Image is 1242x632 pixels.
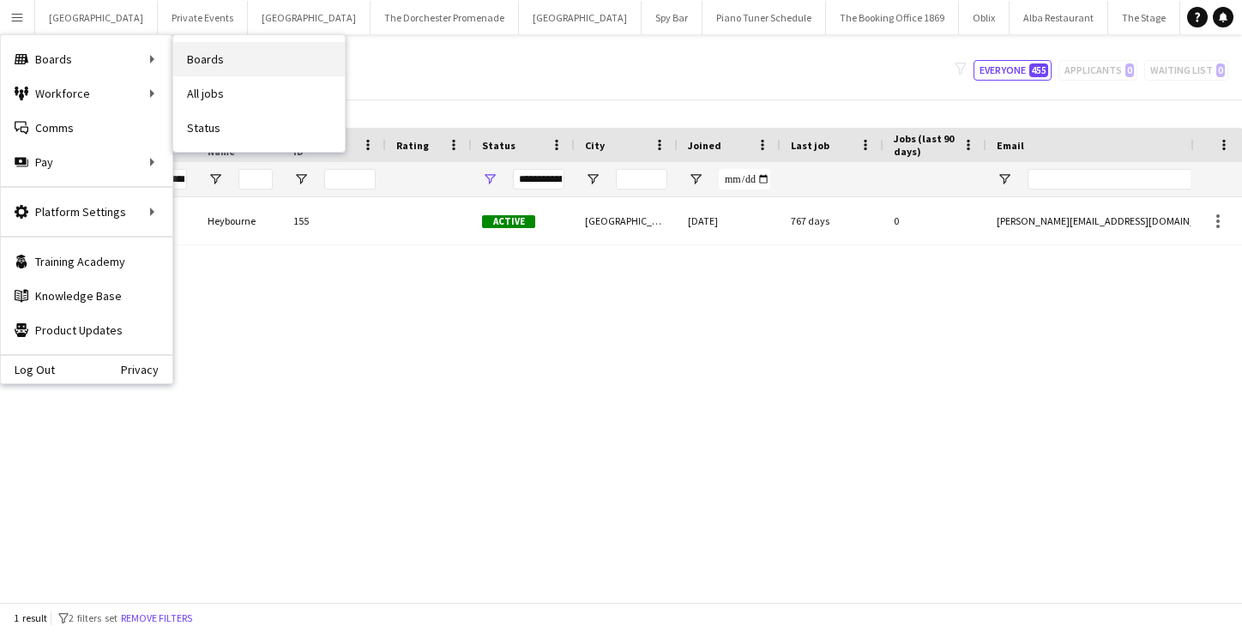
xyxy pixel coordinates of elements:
button: Open Filter Menu [293,172,309,187]
input: Last Name Filter Input [238,169,273,190]
button: Alba Restaurant [1010,1,1108,34]
span: Status [482,139,515,152]
button: Piano Tuner Schedule [702,1,826,34]
a: Privacy [121,363,172,376]
button: Open Filter Menu [208,172,223,187]
button: The Dorchester Promenade [371,1,519,34]
div: Workforce [1,76,172,111]
span: 455 [1029,63,1048,77]
div: 767 days [781,197,883,244]
button: Open Filter Menu [688,172,703,187]
span: Active [482,215,535,228]
div: Pay [1,145,172,179]
button: [GEOGRAPHIC_DATA] [248,1,371,34]
div: [DATE] [678,197,781,244]
span: Last job [791,139,829,152]
button: Private Events [158,1,248,34]
button: [GEOGRAPHIC_DATA] [35,1,158,34]
div: 155 [283,197,386,244]
div: Boards [1,42,172,76]
button: The Stage [1108,1,1180,34]
a: Status [173,111,345,145]
div: Heybourne [197,197,283,244]
a: Log Out [1,363,55,376]
button: Open Filter Menu [482,172,497,187]
span: Joined [688,139,721,152]
button: Oblix [959,1,1010,34]
div: [GEOGRAPHIC_DATA] [575,197,678,244]
a: Knowledge Base [1,279,172,313]
button: Open Filter Menu [585,172,600,187]
a: Product Updates [1,313,172,347]
span: Email [997,139,1024,152]
a: Training Academy [1,244,172,279]
button: [GEOGRAPHIC_DATA] [519,1,642,34]
button: Spy Bar [642,1,702,34]
button: Open Filter Menu [997,172,1012,187]
div: Platform Settings [1,195,172,229]
span: Rating [396,139,429,152]
a: Comms [1,111,172,145]
a: All jobs [173,76,345,111]
span: 2 filters set [69,611,118,624]
span: Jobs (last 90 days) [894,132,956,158]
input: Workforce ID Filter Input [324,169,376,190]
input: Joined Filter Input [719,169,770,190]
button: Everyone455 [974,60,1052,81]
button: Remove filters [118,609,196,628]
div: 0 [883,197,986,244]
a: Boards [173,42,345,76]
input: City Filter Input [616,169,667,190]
button: The Booking Office 1869 [826,1,959,34]
span: City [585,139,605,152]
